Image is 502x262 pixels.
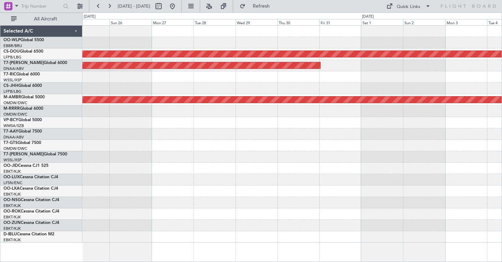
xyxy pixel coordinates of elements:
a: LFPB/LBG [3,89,21,94]
span: T7-AAY [3,129,18,134]
div: [DATE] [362,14,374,20]
span: T7-[PERSON_NAME] [3,61,44,65]
button: Refresh [236,1,278,12]
div: Wed 29 [235,19,277,25]
span: OO-LXA [3,187,20,191]
a: OO-WLPGlobal 5500 [3,38,44,42]
a: T7-RICGlobal 6000 [3,72,40,76]
div: Tue 28 [194,19,235,25]
span: OO-WLP [3,38,20,42]
a: T7-AAYGlobal 7500 [3,129,42,134]
span: OO-LUX [3,175,20,179]
div: Fri 31 [319,19,361,25]
a: CS-JHHGlobal 6000 [3,84,42,88]
span: D-IBLU [3,232,17,236]
span: T7-GTS [3,141,18,145]
span: OO-ROK [3,209,21,214]
a: T7-[PERSON_NAME]Global 6000 [3,61,67,65]
a: EBBR/BRU [3,43,22,48]
a: OMDW/DWC [3,146,27,151]
a: LFSN/ENC [3,180,23,186]
a: M-RRRRGlobal 6000 [3,107,43,111]
span: OO-JID [3,164,18,168]
input: Trip Number [21,1,61,11]
a: VP-BCYGlobal 5000 [3,118,42,122]
a: WSSL/XSP [3,157,22,163]
a: EBKT/KJK [3,226,21,231]
a: OMDW/DWC [3,112,27,117]
a: WSSL/XSP [3,78,22,83]
span: Refresh [247,4,276,9]
a: LFPB/LBG [3,55,21,60]
span: M-AMBR [3,95,21,99]
a: EBKT/KJK [3,169,21,174]
a: T7-[PERSON_NAME]Global 7500 [3,152,67,156]
div: Sun 26 [109,19,151,25]
a: DNAA/ABV [3,66,24,71]
span: [DATE] - [DATE] [118,3,150,9]
a: OO-NSGCessna Citation CJ4 [3,198,59,202]
span: T7-[PERSON_NAME] [3,152,44,156]
button: All Aircraft [8,13,75,25]
a: CS-DOUGlobal 6500 [3,49,43,54]
a: OO-JIDCessna CJ1 525 [3,164,48,168]
button: Quick Links [383,1,434,12]
a: EBKT/KJK [3,192,21,197]
div: [DATE] [84,14,96,20]
a: OO-ROKCessna Citation CJ4 [3,209,59,214]
span: M-RRRR [3,107,20,111]
a: OO-LUXCessna Citation CJ4 [3,175,58,179]
div: Mon 27 [152,19,194,25]
div: Mon 3 [445,19,487,25]
div: Thu 30 [277,19,319,25]
a: OO-LXACessna Citation CJ4 [3,187,58,191]
span: CS-DOU [3,49,20,54]
a: EBKT/KJK [3,203,21,208]
a: EBKT/KJK [3,237,21,243]
div: Sat 25 [68,19,109,25]
a: OO-ZUNCessna Citation CJ4 [3,221,59,225]
a: D-IBLUCessna Citation M2 [3,232,54,236]
a: OMDW/DWC [3,100,27,106]
a: M-AMBRGlobal 5000 [3,95,45,99]
div: Quick Links [397,3,420,10]
a: EBKT/KJK [3,215,21,220]
span: T7-RIC [3,72,16,76]
span: All Aircraft [18,17,73,21]
span: CS-JHH [3,84,18,88]
span: OO-NSG [3,198,21,202]
a: DNAA/ABV [3,135,24,140]
a: WMSA/SZB [3,123,24,128]
div: Sat 1 [361,19,403,25]
span: VP-BCY [3,118,18,122]
div: Sun 2 [403,19,445,25]
span: OO-ZUN [3,221,21,225]
a: T7-GTSGlobal 7500 [3,141,41,145]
